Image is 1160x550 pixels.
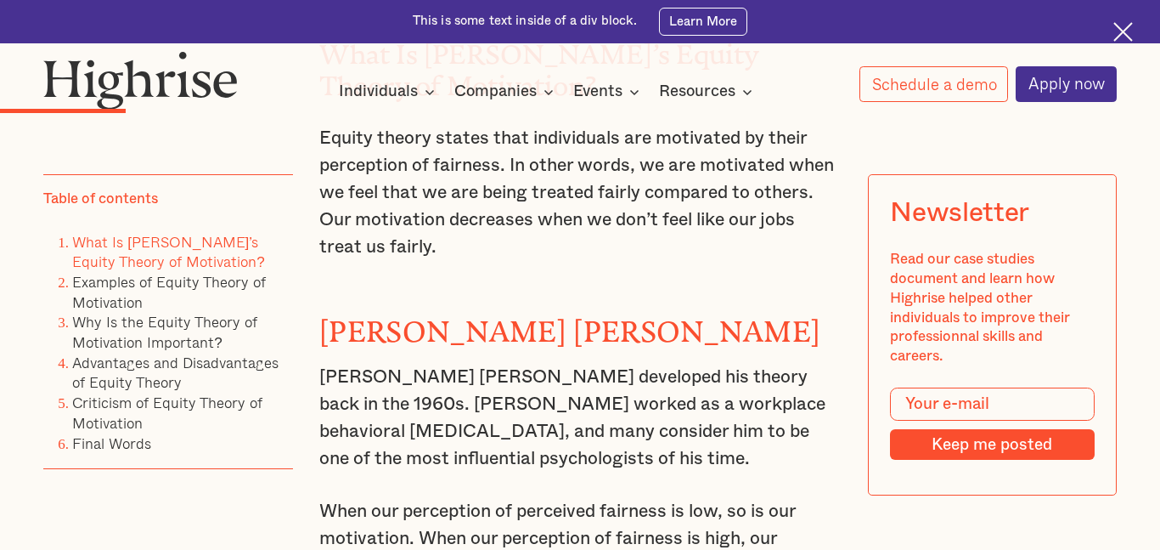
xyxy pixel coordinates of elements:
[890,429,1094,460] input: Keep me posted
[72,270,266,314] a: Examples of Equity Theory of Motivation
[72,310,257,354] a: Why Is the Equity Theory of Motivation Important?
[890,388,1094,460] form: Modal Form
[859,66,1009,102] a: Schedule a demo
[659,8,747,36] a: Learn More
[573,82,622,102] div: Events
[339,82,440,102] div: Individuals
[573,82,645,102] div: Events
[339,82,418,102] div: Individuals
[72,351,279,394] a: Advantages and Disadvantages of Equity Theory
[454,82,537,102] div: Companies
[659,82,757,102] div: Resources
[890,250,1094,366] div: Read our case studies document and learn how Highrise helped other individuals to improve their p...
[1016,66,1117,102] a: Apply now
[659,82,735,102] div: Resources
[43,51,237,110] img: Highrise logo
[72,230,265,273] a: What Is [PERSON_NAME]’s Equity Theory of Motivation?
[454,82,559,102] div: Companies
[72,391,262,434] a: Criticism of Equity Theory of Motivation
[890,197,1029,229] div: Newsletter
[890,388,1094,420] input: Your e-mail
[319,364,841,473] p: [PERSON_NAME] [PERSON_NAME] developed his theory back in the 1960s. [PERSON_NAME] worked as a wor...
[43,190,158,209] div: Table of contents
[319,315,820,333] strong: [PERSON_NAME] [PERSON_NAME]
[413,13,638,30] div: This is some text inside of a div block.
[319,125,841,261] p: Equity theory states that individuals are motivated by their perception of fairness. In other wor...
[72,431,151,454] a: Final Words
[1113,22,1133,42] img: Cross icon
